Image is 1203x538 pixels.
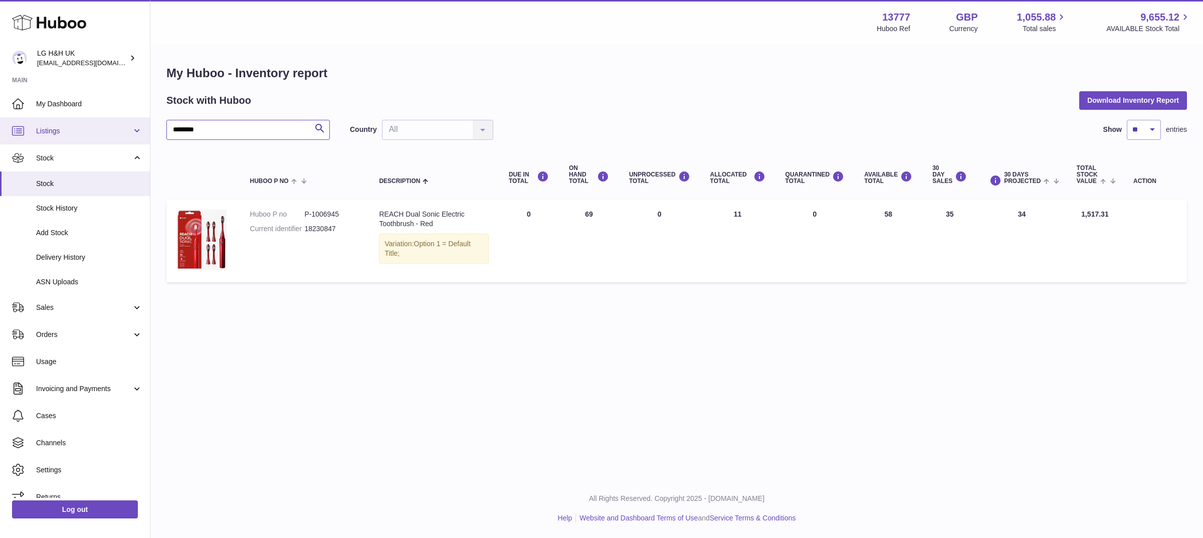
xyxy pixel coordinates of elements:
[250,178,289,185] span: Huboo P no
[36,357,142,367] span: Usage
[379,178,420,185] span: Description
[1017,11,1056,24] span: 1,055.88
[509,171,549,185] div: DUE IN TOTAL
[1081,210,1109,218] span: 1,517.31
[36,277,142,287] span: ASN Uploads
[36,492,142,502] span: Returns
[629,171,690,185] div: UNPROCESSED Total
[384,240,470,257] span: Option 1 = Default Title;
[949,24,978,34] div: Currency
[854,200,922,282] td: 58
[700,200,775,282] td: 11
[36,228,142,238] span: Add Stock
[559,200,619,282] td: 69
[1133,178,1177,185] div: Action
[36,384,132,394] span: Invoicing and Payments
[36,99,142,109] span: My Dashboard
[877,24,910,34] div: Huboo Ref
[379,210,488,229] div: REACH Dual Sonic Electric Toothbrush - Red
[956,11,977,24] strong: GBP
[579,514,698,522] a: Website and Dashboard Terms of Use
[785,171,845,185] div: QUARANTINED Total
[1079,91,1187,109] button: Download Inventory Report
[619,200,700,282] td: 0
[864,171,912,185] div: AVAILABLE Total
[36,465,142,475] span: Settings
[977,200,1067,282] td: 34
[36,204,142,213] span: Stock History
[932,165,967,185] div: 30 DAY SALES
[37,59,147,67] span: [EMAIL_ADDRESS][DOMAIN_NAME]
[922,200,977,282] td: 35
[36,411,142,421] span: Cases
[304,210,359,219] dd: P-1006945
[36,179,142,189] span: Stock
[1004,171,1041,185] span: 30 DAYS PROJECTED
[710,514,796,522] a: Service Terms & Conditions
[250,210,305,219] dt: Huboo P no
[36,253,142,262] span: Delivery History
[12,500,138,518] a: Log out
[569,165,609,185] div: ON HAND Total
[499,200,559,282] td: 0
[250,224,305,234] dt: Current identifier
[12,51,27,66] img: veechen@lghnh.co.uk
[36,330,132,339] span: Orders
[882,11,910,24] strong: 13777
[379,234,488,264] div: Variation:
[1103,125,1122,134] label: Show
[1106,11,1191,34] a: 9,655.12 AVAILABLE Stock Total
[1017,11,1068,34] a: 1,055.88 Total sales
[176,210,227,270] img: product image
[1140,11,1179,24] span: 9,655.12
[166,94,251,107] h2: Stock with Huboo
[558,514,572,522] a: Help
[1106,24,1191,34] span: AVAILABLE Stock Total
[1023,24,1067,34] span: Total sales
[36,153,132,163] span: Stock
[1077,165,1098,185] span: Total stock value
[1166,125,1187,134] span: entries
[710,171,765,185] div: ALLOCATED Total
[813,210,817,218] span: 0
[36,438,142,448] span: Channels
[36,126,132,136] span: Listings
[304,224,359,234] dd: 18230847
[158,494,1195,503] p: All Rights Reserved. Copyright 2025 - [DOMAIN_NAME]
[166,65,1187,81] h1: My Huboo - Inventory report
[36,303,132,312] span: Sales
[350,125,377,134] label: Country
[576,513,795,523] li: and
[37,49,127,68] div: LG H&H UK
